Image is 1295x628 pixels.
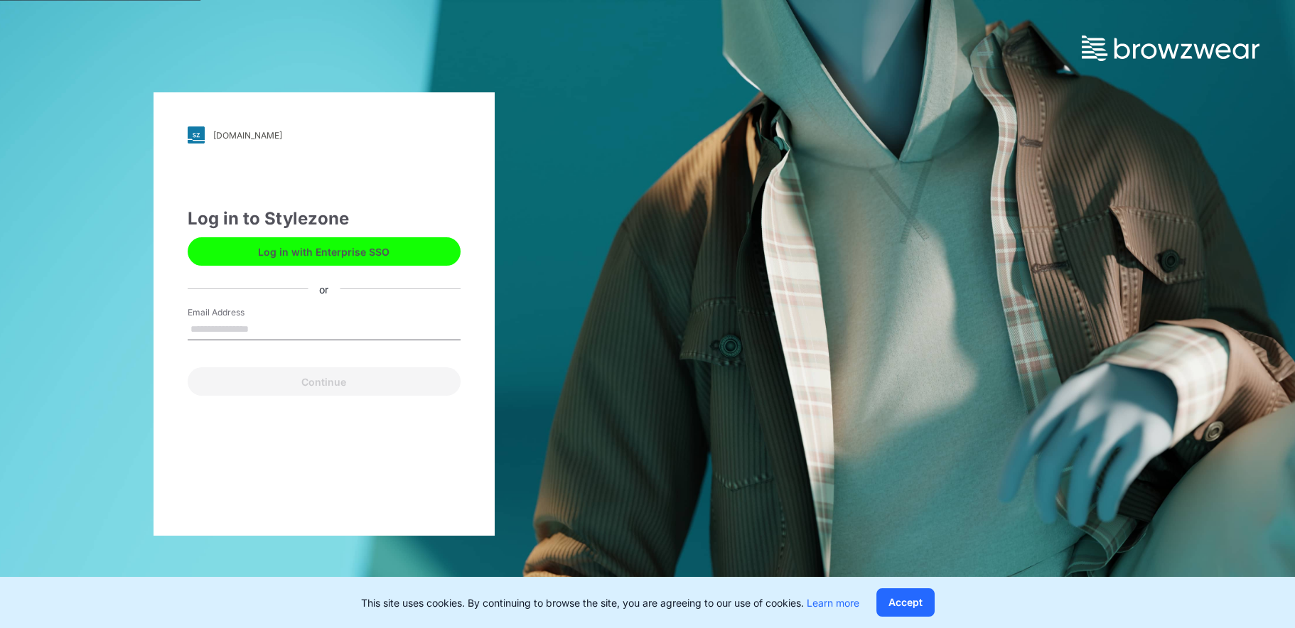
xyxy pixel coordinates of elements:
a: Learn more [807,597,859,609]
img: svg+xml;base64,PHN2ZyB3aWR0aD0iMjgiIGhlaWdodD0iMjgiIHZpZXdCb3g9IjAgMCAyOCAyOCIgZmlsbD0ibm9uZSIgeG... [188,126,205,144]
div: [DOMAIN_NAME] [213,130,282,141]
button: Log in with Enterprise SSO [188,237,461,266]
button: Accept [876,588,935,617]
a: [DOMAIN_NAME] [188,126,461,144]
p: This site uses cookies. By continuing to browse the site, you are agreeing to our use of cookies. [361,595,859,610]
div: or [308,281,340,296]
div: Log in to Stylezone [188,206,461,232]
label: Email Address [188,306,287,319]
img: browzwear-logo.73288ffb.svg [1082,36,1259,61]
